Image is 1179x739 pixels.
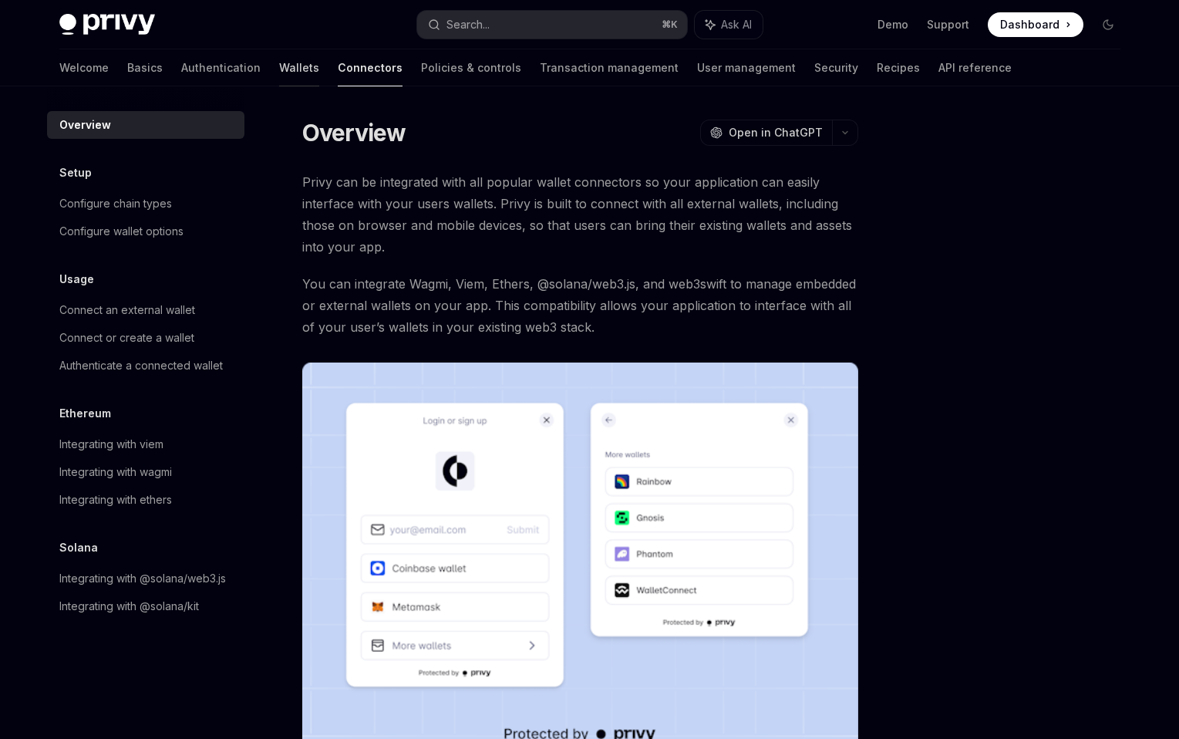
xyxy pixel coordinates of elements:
a: Configure chain types [47,190,244,218]
span: Ask AI [721,17,752,32]
a: Connect an external wallet [47,296,244,324]
div: Integrating with ethers [59,491,172,509]
a: User management [697,49,796,86]
span: You can integrate Wagmi, Viem, Ethers, @solana/web3.js, and web3swift to manage embedded or exter... [302,273,858,338]
div: Integrating with viem [59,435,163,454]
div: Search... [446,15,490,34]
a: Overview [47,111,244,139]
a: Policies & controls [421,49,521,86]
span: Open in ChatGPT [729,125,823,140]
a: Wallets [279,49,319,86]
button: Search...⌘K [417,11,687,39]
a: API reference [938,49,1012,86]
a: Integrating with wagmi [47,458,244,486]
button: Ask AI [695,11,763,39]
div: Connect or create a wallet [59,329,194,347]
a: Integrating with @solana/kit [47,592,244,620]
span: Privy can be integrated with all popular wallet connectors so your application can easily interfa... [302,171,858,258]
h5: Setup [59,164,92,182]
span: Dashboard [1000,17,1059,32]
div: Connect an external wallet [59,301,195,319]
a: Integrating with ethers [47,486,244,514]
a: Demo [878,17,908,32]
div: Authenticate a connected wallet [59,356,223,375]
h5: Solana [59,538,98,557]
a: Dashboard [988,12,1083,37]
a: Basics [127,49,163,86]
a: Security [814,49,858,86]
a: Recipes [877,49,920,86]
div: Integrating with wagmi [59,463,172,481]
a: Welcome [59,49,109,86]
a: Connect or create a wallet [47,324,244,352]
h5: Usage [59,270,94,289]
div: Integrating with @solana/kit [59,597,199,616]
a: Authenticate a connected wallet [47,352,244,380]
div: Integrating with @solana/web3.js [59,569,226,588]
button: Open in ChatGPT [700,120,832,146]
a: Authentication [181,49,261,86]
div: Overview [59,116,111,134]
a: Transaction management [540,49,679,86]
a: Connectors [338,49,403,86]
img: dark logo [59,14,155,35]
div: Configure wallet options [59,222,184,241]
button: Toggle dark mode [1096,12,1120,37]
span: ⌘ K [662,19,678,31]
h5: Ethereum [59,404,111,423]
a: Integrating with viem [47,430,244,458]
a: Integrating with @solana/web3.js [47,565,244,592]
h1: Overview [302,119,406,147]
a: Configure wallet options [47,218,244,245]
div: Configure chain types [59,194,172,213]
a: Support [927,17,969,32]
